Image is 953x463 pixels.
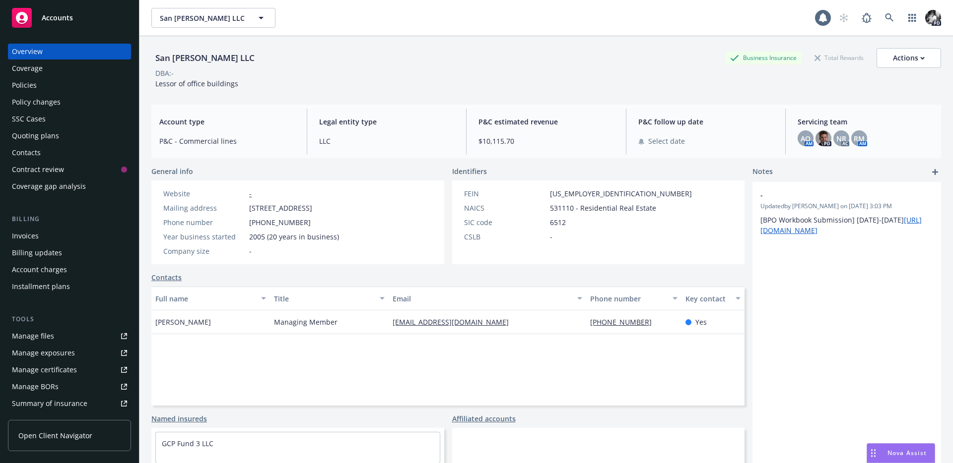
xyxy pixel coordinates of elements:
div: CSLB [464,231,546,242]
a: [EMAIL_ADDRESS][DOMAIN_NAME] [393,317,517,327]
span: Notes [752,166,773,178]
a: Billing updates [8,245,131,261]
span: $10,115.70 [478,136,614,146]
div: Policy changes [12,94,61,110]
a: Policy changes [8,94,131,110]
img: photo [816,130,831,146]
button: Phone number [586,287,681,310]
a: Contract review [8,162,131,177]
span: Open Client Navigator [18,430,92,441]
div: Tools [8,314,131,324]
a: Contacts [8,145,131,161]
a: Account charges [8,262,131,278]
div: Manage files [12,328,54,344]
div: Invoices [12,228,39,244]
div: Account charges [12,262,67,278]
a: Switch app [902,8,922,28]
a: Start snowing [834,8,854,28]
div: SIC code [464,217,546,228]
div: SSC Cases [12,111,46,127]
span: Legal entity type [319,116,455,127]
button: Actions [877,48,941,68]
span: General info [151,166,193,176]
div: NAICS [464,203,546,213]
span: AO [801,133,811,144]
span: P&C - Commercial lines [159,136,295,146]
span: Updated by [PERSON_NAME] on [DATE] 3:03 PM [760,202,933,211]
a: Manage certificates [8,362,131,378]
a: Manage files [8,328,131,344]
div: Mailing address [163,203,245,213]
span: San [PERSON_NAME] LLC [160,13,246,23]
a: Contacts [151,272,182,283]
a: Coverage gap analysis [8,178,131,194]
span: Servicing team [798,116,933,127]
span: Lessor of office buildings [155,79,238,88]
div: Coverage gap analysis [12,178,86,194]
a: [PHONE_NUMBER] [590,317,660,327]
div: Installment plans [12,279,70,294]
div: Coverage [12,60,43,76]
span: Select date [648,136,685,146]
a: add [929,166,941,178]
button: Email [389,287,586,310]
span: Managing Member [274,317,338,327]
div: Year business started [163,231,245,242]
a: Named insureds [151,413,207,424]
a: Installment plans [8,279,131,294]
div: Full name [155,293,255,304]
a: Quoting plans [8,128,131,144]
a: Affiliated accounts [452,413,516,424]
div: Title [274,293,374,304]
div: Business Insurance [725,52,802,64]
span: 6512 [550,217,566,228]
div: Quoting plans [12,128,59,144]
span: - [760,190,907,200]
div: Summary of insurance [12,396,87,411]
div: Phone number [163,217,245,228]
div: Billing updates [12,245,62,261]
a: Search [880,8,899,28]
div: Manage BORs [12,379,59,395]
a: Manage BORs [8,379,131,395]
div: Manage exposures [12,345,75,361]
div: Key contact [685,293,730,304]
span: LLC [319,136,455,146]
a: Coverage [8,60,131,76]
a: Manage exposures [8,345,131,361]
span: Accounts [42,14,73,22]
span: - [249,246,252,256]
div: Phone number [590,293,666,304]
a: Report a Bug [857,8,877,28]
div: San [PERSON_NAME] LLC [151,52,259,64]
a: Accounts [8,4,131,32]
div: Total Rewards [810,52,869,64]
button: Nova Assist [867,443,935,463]
button: Key contact [681,287,745,310]
span: [PERSON_NAME] [155,317,211,327]
div: Contract review [12,162,64,177]
span: Identifiers [452,166,487,176]
span: [US_EMPLOYER_IDENTIFICATION_NUMBER] [550,188,692,199]
button: San [PERSON_NAME] LLC [151,8,275,28]
a: Policies [8,77,131,93]
div: -Updatedby [PERSON_NAME] on [DATE] 3:03 PM[BPO Workbook Submission] [DATE]-[DATE][URL][DOMAIN_NAME] [752,182,941,243]
div: Policies [12,77,37,93]
a: Invoices [8,228,131,244]
a: Summary of insurance [8,396,131,411]
span: - [550,231,552,242]
a: Overview [8,44,131,59]
a: SSC Cases [8,111,131,127]
span: Yes [695,317,707,327]
span: [PHONE_NUMBER] [249,217,311,228]
a: GCP Fund 3 LLC [162,439,213,448]
span: 531110 - Residential Real Estate [550,203,656,213]
span: Nova Assist [887,449,927,457]
span: 2005 (20 years in business) [249,231,339,242]
span: P&C follow up date [638,116,774,127]
div: Overview [12,44,43,59]
div: DBA: - [155,68,174,78]
div: Website [163,188,245,199]
div: Email [393,293,571,304]
span: Account type [159,116,295,127]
